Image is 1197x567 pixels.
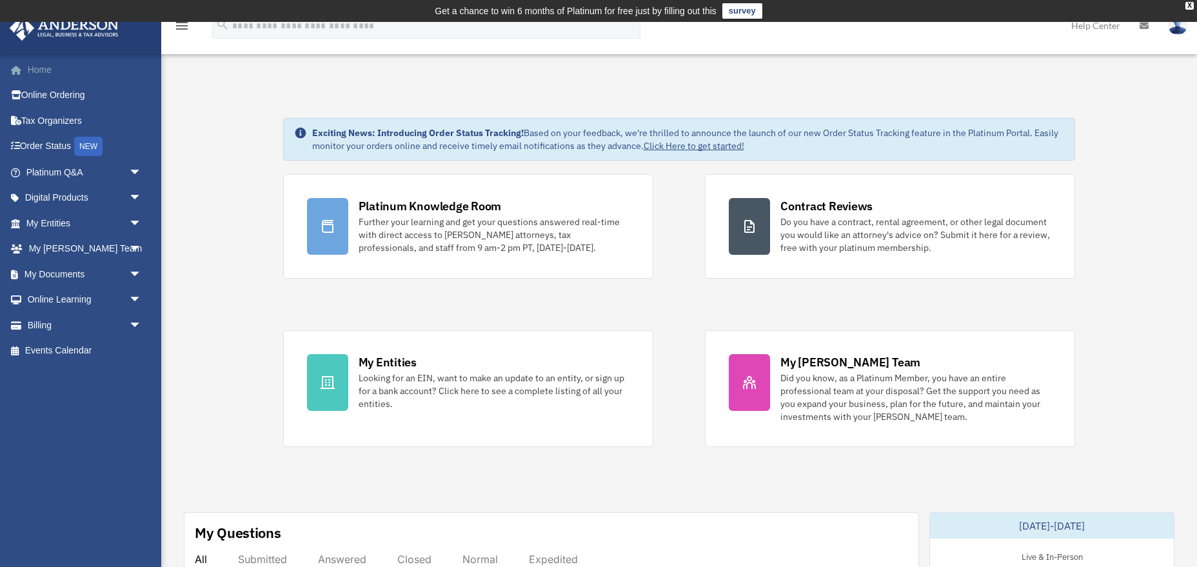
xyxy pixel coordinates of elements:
[9,185,161,211] a: Digital Productsarrow_drop_down
[9,159,161,185] a: Platinum Q&Aarrow_drop_down
[359,198,502,214] div: Platinum Knowledge Room
[9,108,161,134] a: Tax Organizers
[644,140,744,152] a: Click Here to get started!
[195,523,281,542] div: My Questions
[238,553,287,566] div: Submitted
[9,338,161,364] a: Events Calendar
[359,215,629,254] div: Further your learning and get your questions answered real-time with direct access to [PERSON_NAM...
[174,18,190,34] i: menu
[129,236,155,263] span: arrow_drop_down
[195,553,207,566] div: All
[9,287,161,313] a: Online Learningarrow_drop_down
[318,553,366,566] div: Answered
[780,215,1051,254] div: Do you have a contract, rental agreement, or other legal document you would like an attorney's ad...
[930,513,1174,539] div: [DATE]-[DATE]
[359,372,629,410] div: Looking for an EIN, want to make an update to an entity, or sign up for a bank account? Click her...
[283,174,653,279] a: Platinum Knowledge Room Further your learning and get your questions answered real-time with dire...
[1185,2,1194,10] div: close
[705,330,1075,447] a: My [PERSON_NAME] Team Did you know, as a Platinum Member, you have an entire professional team at...
[529,553,578,566] div: Expedited
[283,330,653,447] a: My Entities Looking for an EIN, want to make an update to an entity, or sign up for a bank accoun...
[780,372,1051,423] div: Did you know, as a Platinum Member, you have an entire professional team at your disposal? Get th...
[9,236,161,262] a: My [PERSON_NAME] Teamarrow_drop_down
[74,137,103,156] div: NEW
[1168,16,1187,35] img: User Pic
[6,15,123,41] img: Anderson Advisors Platinum Portal
[462,553,498,566] div: Normal
[359,354,417,370] div: My Entities
[129,261,155,288] span: arrow_drop_down
[9,312,161,338] a: Billingarrow_drop_down
[435,3,717,19] div: Get a chance to win 6 months of Platinum for free just by filling out this
[9,57,161,83] a: Home
[129,159,155,186] span: arrow_drop_down
[215,17,230,32] i: search
[129,287,155,313] span: arrow_drop_down
[129,185,155,212] span: arrow_drop_down
[722,3,762,19] a: survey
[9,83,161,108] a: Online Ordering
[397,553,431,566] div: Closed
[312,126,1065,152] div: Based on your feedback, we're thrilled to announce the launch of our new Order Status Tracking fe...
[705,174,1075,279] a: Contract Reviews Do you have a contract, rental agreement, or other legal document you would like...
[129,312,155,339] span: arrow_drop_down
[1011,549,1093,562] div: Live & In-Person
[9,261,161,287] a: My Documentsarrow_drop_down
[780,198,873,214] div: Contract Reviews
[312,127,524,139] strong: Exciting News: Introducing Order Status Tracking!
[780,354,920,370] div: My [PERSON_NAME] Team
[9,134,161,160] a: Order StatusNEW
[129,210,155,237] span: arrow_drop_down
[9,210,161,236] a: My Entitiesarrow_drop_down
[174,23,190,34] a: menu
